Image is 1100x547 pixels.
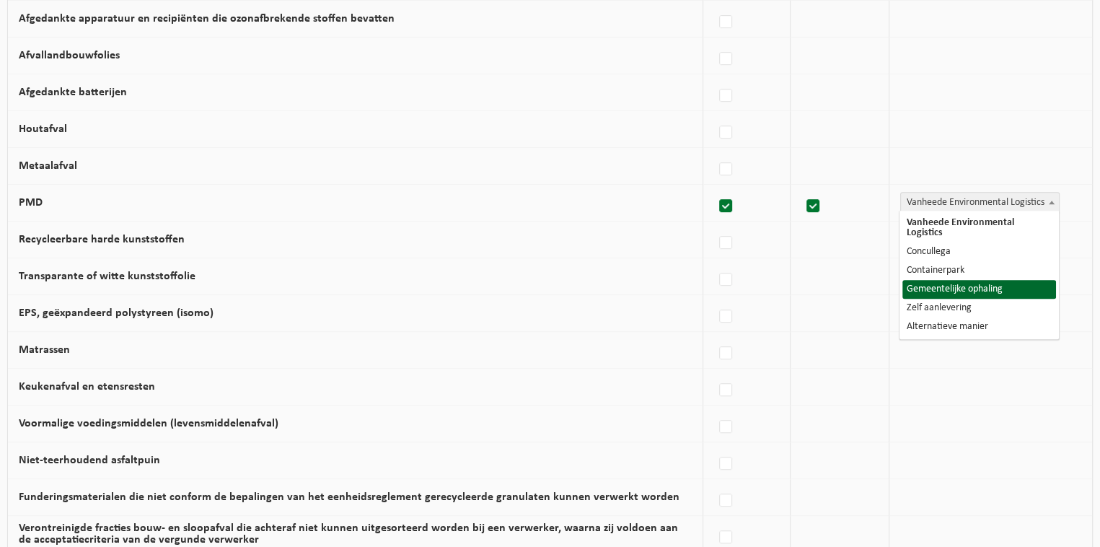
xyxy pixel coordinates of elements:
[19,491,679,503] label: Funderingsmaterialen die niet conform de bepalingen van het eenheidsreglement gerecycleerde granu...
[19,307,214,319] label: EPS, geëxpandeerd polystyreen (isomo)
[902,299,1056,318] li: Zelf aanlevering
[19,522,678,546] label: Verontreinigde fracties bouw- en sloopafval die achteraf niet kunnen uitgesorteerd worden bij een...
[19,197,43,209] label: PMD
[19,455,160,466] label: Niet-teerhoudend asfaltpuin
[902,242,1056,261] li: Concullega
[19,87,127,98] label: Afgedankte batterijen
[19,271,195,282] label: Transparante of witte kunststoffolie
[900,192,1060,214] span: Vanheede Environmental Logistics
[902,318,1056,336] li: Alternatieve manier
[19,381,155,393] label: Keukenafval en etensresten
[19,160,77,172] label: Metaalafval
[902,280,1056,299] li: Gemeentelijke ophaling
[902,261,1056,280] li: Containerpark
[902,214,1056,242] li: Vanheede Environmental Logistics
[19,13,395,25] label: Afgedankte apparatuur en recipiënten die ozonafbrekende stoffen bevatten
[19,418,278,429] label: Voormalige voedingsmiddelen (levensmiddelenafval)
[19,234,185,245] label: Recycleerbare harde kunststoffen
[901,193,1059,213] span: Vanheede Environmental Logistics
[19,344,70,356] label: Matrassen
[19,123,67,135] label: Houtafval
[19,50,120,61] label: Afvallandbouwfolies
